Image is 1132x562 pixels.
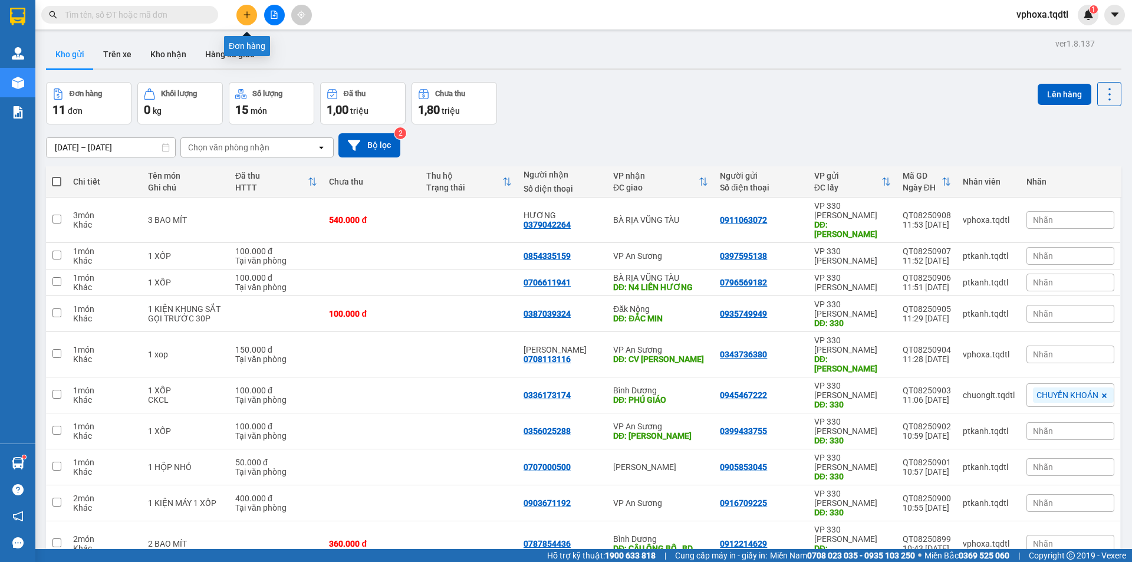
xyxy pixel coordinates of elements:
div: 0399433755 [720,426,767,436]
div: 11:29 [DATE] [903,314,951,323]
div: 1 món [73,273,136,282]
th: Toggle SortBy [229,166,323,198]
div: Khác [73,256,136,265]
sup: 1 [22,455,26,459]
div: Khác [73,544,136,553]
div: VP An Sương [613,251,708,261]
button: Số lượng15món [229,82,314,124]
div: Tại văn phòng [235,256,317,265]
div: DĐ: ĐẮC MIN [613,314,708,323]
div: 0935749949 [720,309,767,318]
div: 0854335159 [524,251,571,261]
div: 2 món [73,494,136,503]
span: vphoxa.tqdtl [1007,7,1078,22]
sup: 2 [394,127,406,139]
div: VP 330 [PERSON_NAME] [814,417,891,436]
span: aim [297,11,305,19]
div: BÀ RỊA VŨNG TÀU [613,215,708,225]
th: Toggle SortBy [607,166,714,198]
div: Tại văn phòng [235,282,317,292]
div: 10:59 [DATE] [903,431,951,441]
div: Khác [73,282,136,292]
span: copyright [1067,551,1075,560]
div: 100.000 đ [235,386,317,395]
div: Đăk Nông [613,304,708,314]
div: 0397595138 [720,251,767,261]
div: 1 XỐP [148,278,223,287]
button: Chưa thu1,80 triệu [412,82,497,124]
span: Nhãn [1033,309,1053,318]
div: DĐ: 330 [814,508,891,517]
div: QT08250906 [903,273,951,282]
div: 1 món [73,458,136,467]
span: kg [153,106,162,116]
span: 15 [235,103,248,117]
div: Khác [73,220,136,229]
div: Nhãn [1026,177,1114,186]
input: Tìm tên, số ĐT hoặc mã đơn [65,8,204,21]
span: Nhãn [1033,278,1053,287]
div: Số điện thoại [524,184,601,193]
th: Toggle SortBy [808,166,897,198]
div: GỌI TRƯỚC 30P [148,314,223,323]
button: plus [236,5,257,25]
div: 0706611941 [524,278,571,287]
div: QT08250907 [903,247,951,256]
div: [PERSON_NAME] [613,462,708,472]
th: Toggle SortBy [420,166,518,198]
span: 1,80 [418,103,440,117]
div: Đã thu [235,171,308,180]
div: 0905853045 [720,462,767,472]
span: notification [12,511,24,522]
div: 0379042264 [524,220,571,229]
span: Hỗ trợ kỹ thuật: [547,549,656,562]
span: Nhãn [1033,462,1053,472]
div: 100.000 đ [329,309,414,318]
div: vphoxa.tqdtl [963,539,1015,548]
div: Số điện thoại [720,183,802,192]
input: Select a date range. [47,138,175,157]
strong: 0369 525 060 [959,551,1009,560]
button: aim [291,5,312,25]
span: Nhãn [1033,498,1053,508]
div: ptkanh.tqdtl [963,426,1015,436]
div: QT08250905 [903,304,951,314]
div: Tại văn phòng [235,467,317,476]
div: Chưa thu [435,90,465,98]
button: Hàng đã giao [196,40,264,68]
div: 1 HỘP NHỎ [148,462,223,472]
div: 0387039324 [524,309,571,318]
div: 0343736380 [720,350,767,359]
div: ptkanh.tqdtl [963,278,1015,287]
div: 1 KIỆN KHUNG SẮT [148,304,223,314]
div: 1 XỐP [148,251,223,261]
div: chuonglt.tqdtl [963,390,1015,400]
div: Tại văn phòng [235,431,317,441]
span: caret-down [1110,9,1120,20]
div: 1 món [73,345,136,354]
span: Nhãn [1033,215,1053,225]
div: 0787854436 [524,539,571,548]
div: HƯƠNG [524,211,601,220]
div: QT08250900 [903,494,951,503]
span: triệu [442,106,460,116]
div: DĐ: 330 [814,318,891,328]
div: Người nhận [524,170,601,179]
div: Mã GD [903,171,942,180]
div: VP 330 [PERSON_NAME] [814,201,891,220]
div: BÀ RỊA VŨNG TÀU [613,273,708,282]
div: Số lượng [252,90,282,98]
div: Chi tiết [73,177,136,186]
div: ĐC giao [613,183,699,192]
span: Nhãn [1033,426,1053,436]
span: message [12,537,24,548]
div: Khác [73,314,136,323]
span: 11 [52,103,65,117]
span: Miền Bắc [924,549,1009,562]
img: warehouse-icon [12,457,24,469]
div: Chọn văn phòng nhận [188,142,269,153]
div: VP 330 [PERSON_NAME] [814,273,891,292]
div: Tại văn phòng [235,503,317,512]
span: file-add [270,11,278,19]
div: Nhân viên [963,177,1015,186]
